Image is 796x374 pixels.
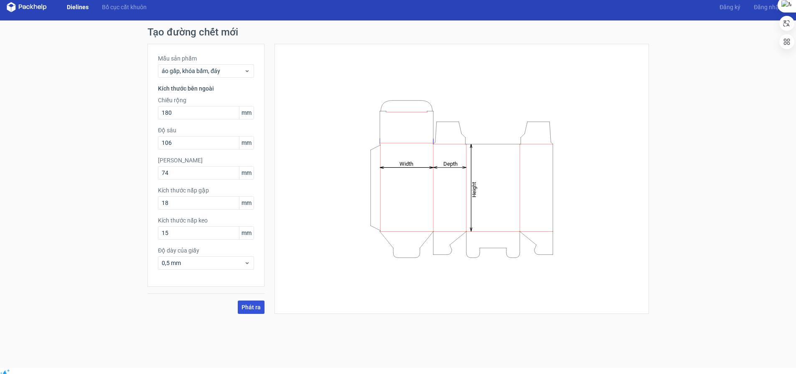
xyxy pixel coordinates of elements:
[158,97,186,104] font: Chiều rộng
[162,260,181,266] font: 0,5 mm
[713,3,747,11] a: Đăng ký
[60,3,95,11] a: Dielines
[242,139,252,146] font: mm
[158,217,208,224] font: Kích thước nắp keo
[158,247,199,254] font: Độ dày của giấy
[67,4,89,10] font: Dielines
[754,4,783,10] font: Đăng nhập
[238,301,264,314] button: Phát ra
[158,187,209,194] font: Kích thước nắp gập
[399,160,413,167] tspan: Width
[158,157,203,164] font: [PERSON_NAME]
[158,127,176,134] font: Độ sâu
[242,200,252,206] font: mm
[158,85,214,92] font: Kích thước bên ngoài
[720,4,740,10] font: Đăng ký
[242,230,252,236] font: mm
[242,169,252,176] font: mm
[471,182,477,197] tspan: Height
[242,304,261,311] font: Phát ra
[242,109,252,116] font: mm
[95,3,153,11] a: Bố cục cắt khuôn
[443,160,458,167] tspan: Depth
[158,55,197,62] font: Mẫu sản phẩm
[747,3,789,11] a: Đăng nhập
[162,68,220,74] font: áo gấp, khóa bấm, đáy
[148,26,238,38] font: Tạo đường chết mới
[102,4,147,10] font: Bố cục cắt khuôn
